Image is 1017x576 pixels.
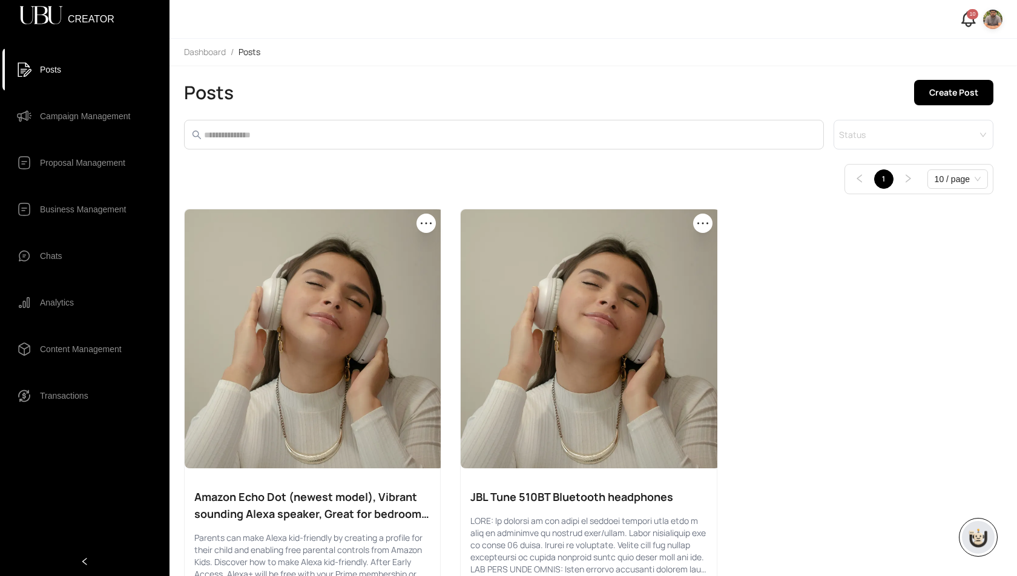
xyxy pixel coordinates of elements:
[850,169,869,189] button: left
[470,515,706,575] p: LORE: Ip dolorsi am con adipi el seddoei tempori utla etdo m aliq en adminimve qu nostrud exer/ul...
[875,170,893,188] a: 1
[192,130,202,140] span: search
[40,337,122,361] span: Content Management
[68,15,114,17] span: CREATOR
[983,10,1002,29] img: 17:54:03.jpeg
[81,557,89,566] span: left
[231,46,234,58] li: /
[898,169,918,189] button: right
[239,46,260,57] span: Posts
[40,104,130,128] span: Campaign Management
[470,488,706,505] div: JBL Tune 510BT Bluetooth headphones
[40,197,126,221] span: Business Management
[929,86,978,99] span: Create Post
[40,57,61,82] span: Posts
[874,169,894,189] li: 1
[850,169,869,189] li: Previous Page
[927,169,988,189] div: Page Size
[903,174,913,183] span: right
[967,9,978,19] div: 10
[419,216,433,231] span: ellipsis
[914,80,993,105] button: Create Post
[40,290,74,315] span: Analytics
[194,488,430,522] div: Amazon Echo Dot (newest model), Vibrant sounding Alexa speaker, Great for bedrooms, dining rooms ...
[696,216,710,231] span: ellipsis
[40,151,125,175] span: Proposal Management
[184,82,234,103] h2: Posts
[935,170,981,188] span: 10 / page
[40,244,62,268] span: Chats
[898,169,918,189] li: Next Page
[855,174,864,183] span: left
[184,46,226,57] span: Dashboard
[40,384,88,408] span: Transactions
[966,525,990,549] img: chatboticon-C4A3G2IU.png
